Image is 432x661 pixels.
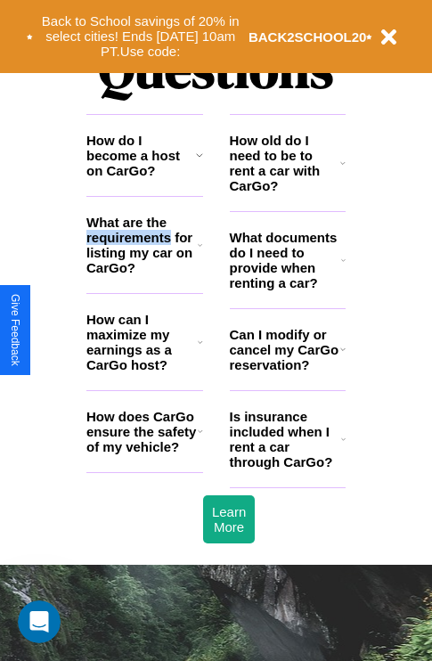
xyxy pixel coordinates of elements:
[18,600,61,643] iframe: Intercom live chat
[86,409,198,454] h3: How does CarGo ensure the safety of my vehicle?
[86,215,198,275] h3: What are the requirements for listing my car on CarGo?
[86,133,196,178] h3: How do I become a host on CarGo?
[230,230,342,290] h3: What documents do I need to provide when renting a car?
[33,9,249,64] button: Back to School savings of 20% in select cities! Ends [DATE] 10am PT.Use code:
[249,29,367,45] b: BACK2SCHOOL20
[86,312,198,372] h3: How can I maximize my earnings as a CarGo host?
[230,327,340,372] h3: Can I modify or cancel my CarGo reservation?
[203,495,255,543] button: Learn More
[9,294,21,366] div: Give Feedback
[230,409,341,469] h3: Is insurance included when I rent a car through CarGo?
[230,133,341,193] h3: How old do I need to be to rent a car with CarGo?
